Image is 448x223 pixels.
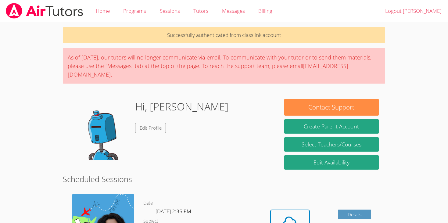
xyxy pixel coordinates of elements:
p: Successfully authenticated from classlink account [63,27,385,43]
span: Messages [222,7,245,14]
a: Select Teachers/Courses [284,137,379,152]
img: default.png [69,99,130,160]
a: Details [338,210,371,220]
button: Create Parent Account [284,119,379,134]
img: airtutors_banner-c4298cdbf04f3fff15de1276eac7730deb9818008684d7c2e4769d2f7ddbe033.png [5,3,84,19]
dt: Date [143,200,153,207]
div: As of [DATE], our tutors will no longer communicate via email. To communicate with your tutor or ... [63,48,385,84]
a: Edit Profile [135,123,166,133]
h2: Scheduled Sessions [63,173,385,185]
span: [DATE] 2:35 PM [156,208,191,215]
h1: Hi, [PERSON_NAME] [135,99,228,114]
button: Contact Support [284,99,379,116]
a: Edit Availability [284,155,379,170]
